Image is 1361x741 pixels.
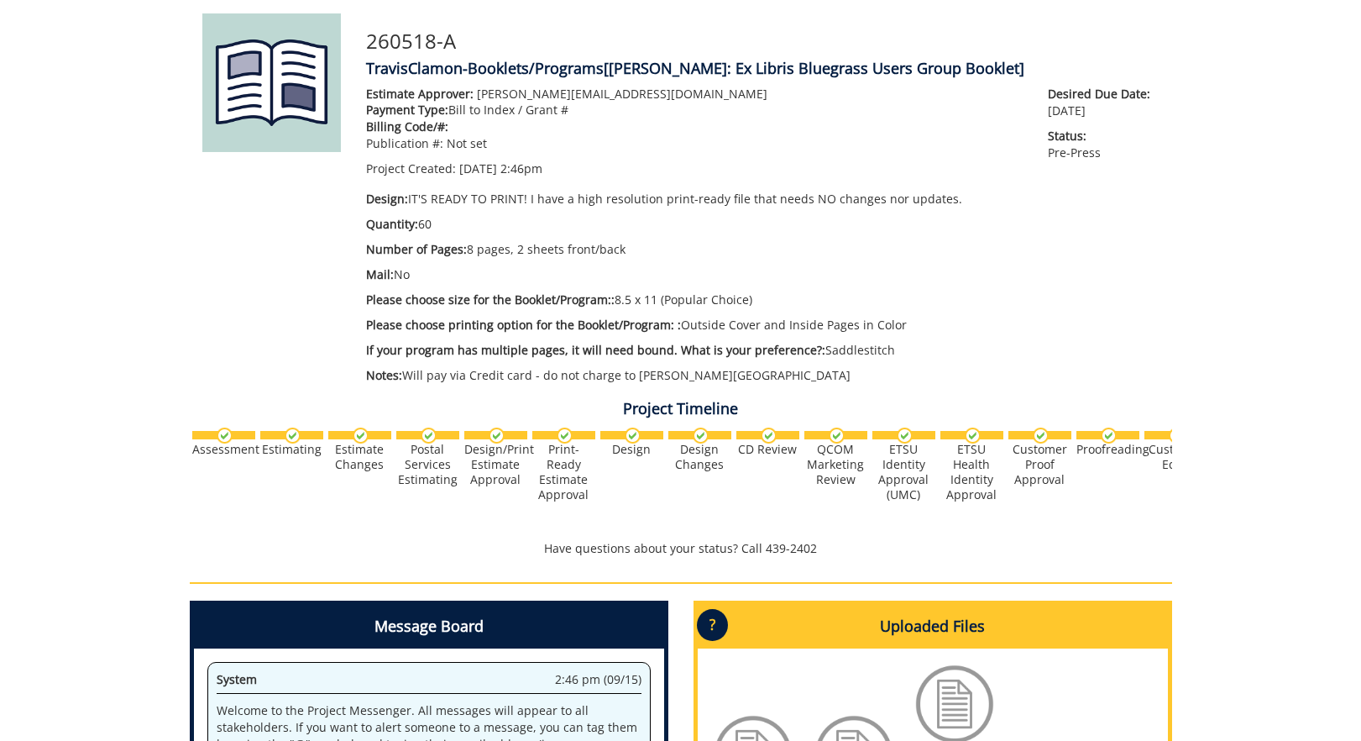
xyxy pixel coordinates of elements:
[1048,128,1159,145] span: Status:
[600,442,663,457] div: Design
[940,442,1003,502] div: ETSU Health Identity Approval
[328,442,391,472] div: Estimate Changes
[366,160,456,176] span: Project Created:
[1076,442,1139,457] div: Proofreading
[366,367,1023,384] p: Will pay via Credit card - do not charge to [PERSON_NAME][GEOGRAPHIC_DATA]
[192,442,255,457] div: Assessment
[668,442,731,472] div: Design Changes
[353,428,369,444] img: checkmark
[366,102,448,118] span: Payment Type:
[459,160,542,176] span: [DATE] 2:46pm
[761,428,777,444] img: checkmark
[217,428,233,444] img: checkmark
[366,60,1159,77] h4: TravisClamon-Booklets/Programs
[1033,428,1049,444] img: checkmark
[489,428,505,444] img: checkmark
[555,671,641,688] span: 2:46 pm (09/15)
[366,342,1023,359] p: Saddlestitch
[965,428,981,444] img: checkmark
[1048,128,1159,161] p: Pre-Press
[202,13,341,152] img: Product featured image
[697,609,728,641] p: ?
[625,428,641,444] img: checkmark
[872,442,935,502] div: ETSU Identity Approval (UMC)
[285,428,301,444] img: checkmark
[190,401,1172,418] h4: Project Timeline
[1048,86,1159,119] p: [DATE]
[1048,86,1159,102] span: Desired Due Date:
[557,428,573,444] img: checkmark
[698,605,1168,649] h4: Uploaded Files
[829,428,845,444] img: checkmark
[604,58,1024,78] span: [[PERSON_NAME]: Ex Libris Bluegrass Users Group Booklet]
[366,86,474,102] span: Estimate Approver:
[366,342,825,358] span: If your program has multiple pages, it will need bound. What is your preference?:
[366,191,408,207] span: Design:
[366,266,394,282] span: Mail:
[260,442,323,457] div: Estimating
[464,442,527,487] div: Design/Print Estimate Approval
[1169,428,1185,444] img: checkmark
[366,241,467,257] span: Number of Pages:
[366,317,681,333] span: Please choose printing option for the Booklet/Program: :
[366,266,1023,283] p: No
[396,442,459,487] div: Postal Services Estimating
[366,241,1023,258] p: 8 pages, 2 sheets front/back
[366,292,615,307] span: Please choose size for the Booklet/Program::
[366,30,1159,52] h3: 260518-A
[366,292,1023,308] p: 8.5 x 11 (Popular Choice)
[366,367,402,383] span: Notes:
[366,191,1023,208] p: IT'S READY TO PRINT! I have a high resolution print-ready file that needs NO changes nor updates.
[421,428,437,444] img: checkmark
[1101,428,1117,444] img: checkmark
[1008,442,1071,487] div: Customer Proof Approval
[366,317,1023,334] p: Outside Cover and Inside Pages in Color
[897,428,913,444] img: checkmark
[532,442,595,502] div: Print-Ready Estimate Approval
[366,216,418,232] span: Quantity:
[447,135,487,151] span: Not set
[736,442,799,457] div: CD Review
[194,605,664,649] h4: Message Board
[366,102,1023,118] p: Bill to Index / Grant #
[693,428,709,444] img: checkmark
[190,540,1172,557] p: Have questions about your status? Call 439-2402
[217,671,257,687] span: System
[366,135,443,151] span: Publication #:
[366,118,448,134] span: Billing Code/#:
[366,216,1023,233] p: 60
[1144,442,1207,472] div: Customer Edits
[366,86,1023,102] p: [PERSON_NAME][EMAIL_ADDRESS][DOMAIN_NAME]
[804,442,867,487] div: QCOM Marketing Review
